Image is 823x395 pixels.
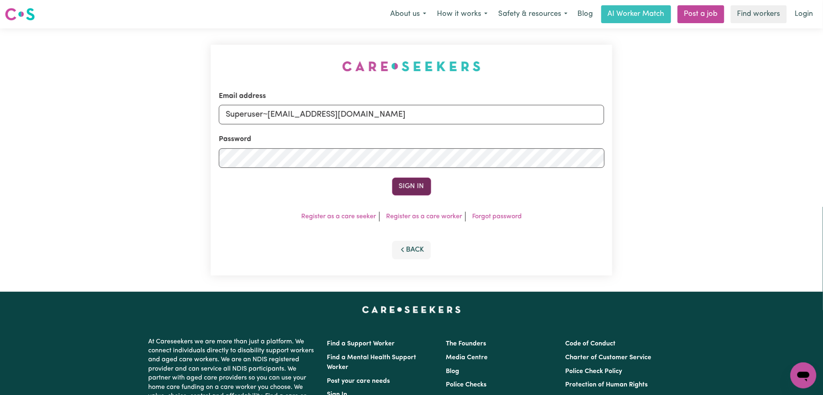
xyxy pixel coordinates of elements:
a: Find a Support Worker [327,341,395,347]
img: Careseekers logo [5,7,35,22]
a: Register as a care seeker [301,213,376,220]
button: About us [385,6,432,23]
iframe: Button to launch messaging window [791,362,817,388]
button: Safety & resources [493,6,573,23]
button: Back [392,241,431,259]
a: Media Centre [446,354,488,361]
a: Register as a care worker [386,213,462,220]
a: Forgot password [472,213,522,220]
a: Careseekers home page [362,306,461,313]
a: Code of Conduct [565,341,616,347]
label: Password [219,134,251,145]
a: Find workers [731,5,787,23]
a: Charter of Customer Service [565,354,651,361]
a: Police Check Policy [565,368,622,375]
a: Post your care needs [327,378,390,384]
a: Blog [446,368,460,375]
a: Post a job [678,5,724,23]
a: Police Checks [446,382,487,388]
label: Email address [219,91,266,102]
a: AI Worker Match [601,5,671,23]
a: Protection of Human Rights [565,382,648,388]
a: The Founders [446,341,486,347]
button: How it works [432,6,493,23]
a: Blog [573,5,598,23]
a: Careseekers logo [5,5,35,24]
button: Sign In [392,178,431,195]
a: Find a Mental Health Support Worker [327,354,417,371]
a: Login [790,5,818,23]
input: Email address [219,105,605,124]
